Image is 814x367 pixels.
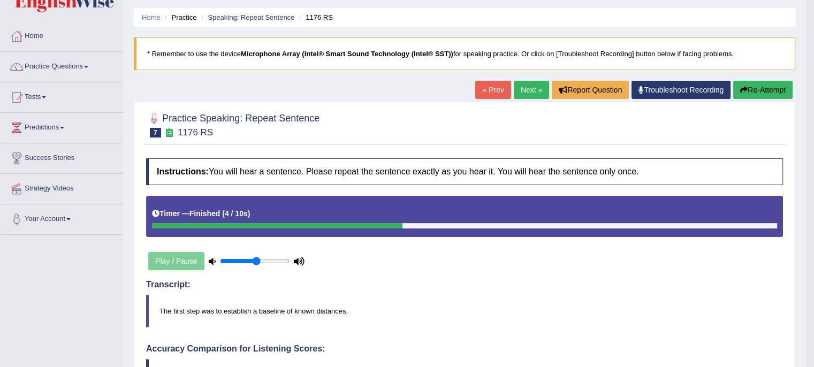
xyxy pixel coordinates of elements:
a: Your Account [1,204,123,231]
h5: Timer — [152,210,250,218]
a: Home [142,13,161,21]
small: Exam occurring question [164,128,175,138]
a: Next » [514,81,549,99]
h4: You will hear a sentence. Please repeat the sentence exactly as you hear it. You will hear the se... [146,158,783,185]
b: 4 / 10s [225,209,248,218]
a: Predictions [1,113,123,140]
h2: Practice Speaking: Repeat Sentence [146,111,319,137]
a: Home [1,21,123,48]
h4: Transcript: [146,280,783,289]
b: Microphone Array (Intel® Smart Sound Technology (Intel® SST)) [241,50,453,58]
span: 7 [150,128,161,137]
b: Finished [189,209,220,218]
li: Practice [162,12,196,22]
h4: Accuracy Comparison for Listening Scores: [146,344,783,354]
a: Tests [1,82,123,109]
b: ) [248,209,250,218]
a: Strategy Videos [1,174,123,201]
b: ( [222,209,225,218]
a: « Prev [475,81,511,99]
blockquote: The first step was to establish a baseline of known distances. [146,295,783,327]
a: Success Stories [1,143,123,170]
a: Troubleshoot Recording [632,81,731,99]
b: Instructions: [157,167,209,176]
a: Speaking: Repeat Sentence [208,13,294,21]
button: Report Question [552,81,629,99]
button: Re-Attempt [733,81,793,99]
a: Practice Questions [1,52,123,79]
blockquote: * Remember to use the device for speaking practice. Or click on [Troubleshoot Recording] button b... [134,37,795,70]
small: 1176 RS [178,127,213,137]
li: 1176 RS [296,12,333,22]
